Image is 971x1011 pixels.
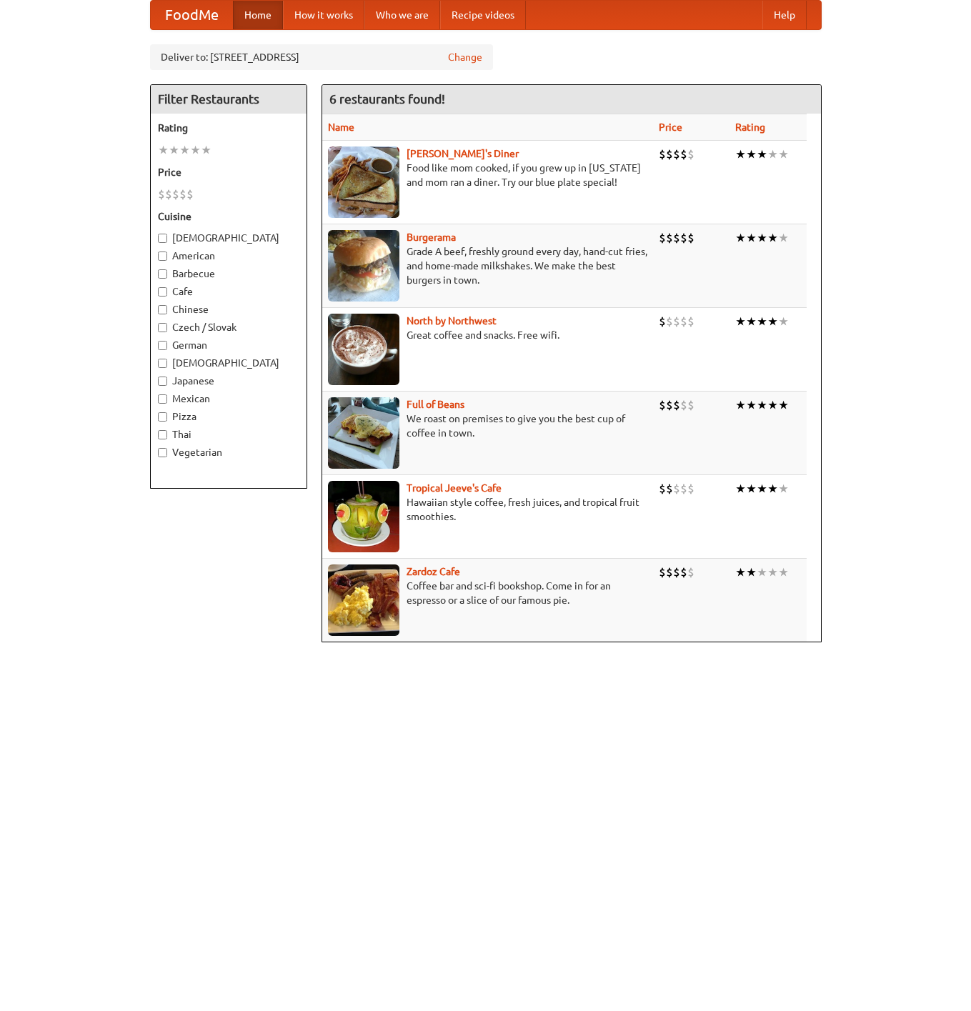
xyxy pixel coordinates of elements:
[169,142,179,158] li: ★
[165,186,172,202] li: $
[158,249,299,263] label: American
[448,50,482,64] a: Change
[158,186,165,202] li: $
[746,397,757,413] li: ★
[151,85,307,114] h4: Filter Restaurants
[735,564,746,580] li: ★
[757,564,767,580] li: ★
[328,397,399,469] img: beans.jpg
[201,142,211,158] li: ★
[158,445,299,459] label: Vegetarian
[328,161,647,189] p: Food like mom cooked, if you grew up in [US_STATE] and mom ran a diner. Try our blue plate special!
[172,186,179,202] li: $
[407,231,456,243] a: Burgerama
[778,397,789,413] li: ★
[767,564,778,580] li: ★
[659,564,666,580] li: $
[158,302,299,317] label: Chinese
[158,338,299,352] label: German
[283,1,364,29] a: How it works
[407,148,519,159] a: [PERSON_NAME]'s Diner
[687,146,694,162] li: $
[659,146,666,162] li: $
[735,314,746,329] li: ★
[158,209,299,224] h5: Cuisine
[735,121,765,133] a: Rating
[158,323,167,332] input: Czech / Slovak
[659,121,682,133] a: Price
[778,564,789,580] li: ★
[757,314,767,329] li: ★
[746,564,757,580] li: ★
[328,314,399,385] img: north.jpg
[328,244,647,287] p: Grade A beef, freshly ground every day, hand-cut fries, and home-made milkshakes. We make the bes...
[190,142,201,158] li: ★
[666,314,673,329] li: $
[186,186,194,202] li: $
[746,230,757,246] li: ★
[778,481,789,497] li: ★
[666,481,673,497] li: $
[328,146,399,218] img: sallys.jpg
[735,397,746,413] li: ★
[735,146,746,162] li: ★
[158,269,167,279] input: Barbecue
[757,230,767,246] li: ★
[746,146,757,162] li: ★
[179,142,190,158] li: ★
[328,579,647,607] p: Coffee bar and sci-fi bookshop. Come in for an espresso or a slice of our famous pie.
[158,377,167,386] input: Japanese
[762,1,807,29] a: Help
[673,564,680,580] li: $
[158,448,167,457] input: Vegetarian
[158,251,167,261] input: American
[328,328,647,342] p: Great coffee and snacks. Free wifi.
[158,356,299,370] label: [DEMOGRAPHIC_DATA]
[328,481,399,552] img: jeeves.jpg
[680,397,687,413] li: $
[673,314,680,329] li: $
[666,146,673,162] li: $
[364,1,440,29] a: Who we are
[680,481,687,497] li: $
[735,230,746,246] li: ★
[328,495,647,524] p: Hawaiian style coffee, fresh juices, and tropical fruit smoothies.
[328,230,399,302] img: burgerama.jpg
[179,186,186,202] li: $
[680,564,687,580] li: $
[329,92,445,106] ng-pluralize: 6 restaurants found!
[666,230,673,246] li: $
[659,397,666,413] li: $
[757,397,767,413] li: ★
[767,397,778,413] li: ★
[407,399,464,410] a: Full of Beans
[735,481,746,497] li: ★
[659,314,666,329] li: $
[158,430,167,439] input: Thai
[158,231,299,245] label: [DEMOGRAPHIC_DATA]
[659,481,666,497] li: $
[757,146,767,162] li: ★
[673,230,680,246] li: $
[158,412,167,422] input: Pizza
[407,482,502,494] a: Tropical Jeeve's Cafe
[233,1,283,29] a: Home
[158,427,299,442] label: Thai
[158,305,167,314] input: Chinese
[328,412,647,440] p: We roast on premises to give you the best cup of coffee in town.
[778,146,789,162] li: ★
[328,121,354,133] a: Name
[778,314,789,329] li: ★
[158,341,167,350] input: German
[158,284,299,299] label: Cafe
[407,566,460,577] a: Zardoz Cafe
[158,121,299,135] h5: Rating
[158,287,167,297] input: Cafe
[328,564,399,636] img: zardoz.jpg
[767,146,778,162] li: ★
